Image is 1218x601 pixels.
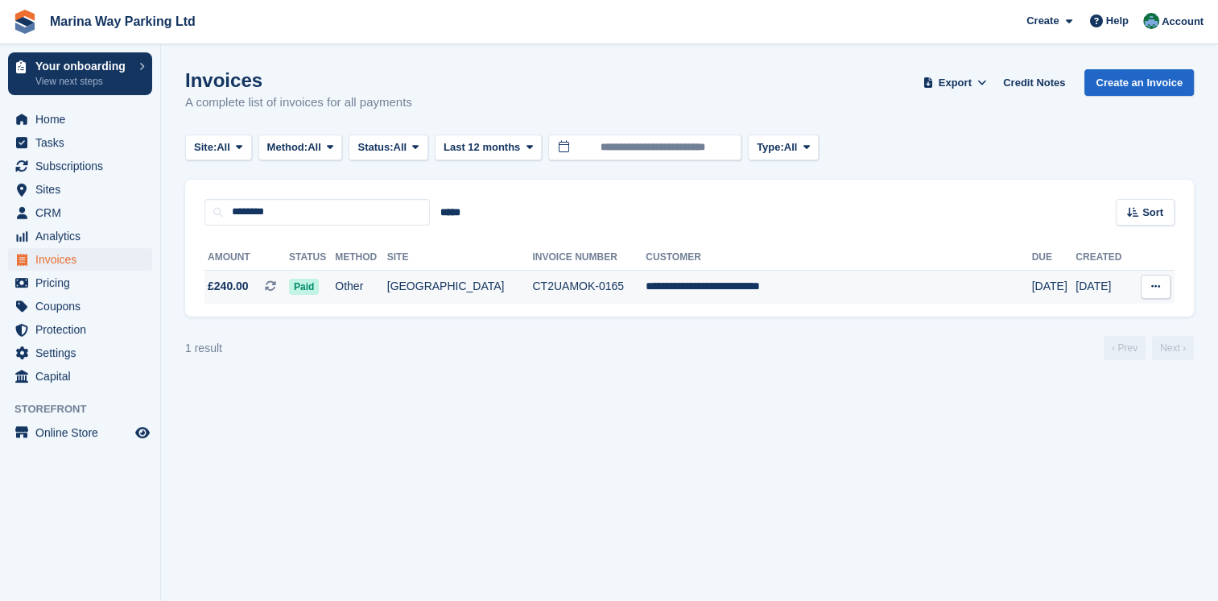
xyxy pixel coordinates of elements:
h1: Invoices [185,69,412,91]
a: menu [8,295,152,317]
span: Subscriptions [35,155,132,177]
button: Type: All [748,135,819,161]
th: Status [289,245,335,271]
button: Method: All [258,135,343,161]
span: Pricing [35,271,132,294]
span: Analytics [35,225,132,247]
span: Status: [357,139,393,155]
img: Richard [1143,13,1159,29]
span: Protection [35,318,132,341]
th: Amount [204,245,289,271]
span: Online Store [35,421,132,444]
a: Marina Way Parking Ltd [43,8,202,35]
a: Your onboarding View next steps [8,52,152,95]
a: menu [8,342,152,364]
a: menu [8,271,152,294]
a: menu [8,318,152,341]
span: All [217,139,230,155]
a: menu [8,178,152,201]
a: Create an Invoice [1084,69,1194,96]
span: Type: [757,139,784,155]
span: Home [35,108,132,131]
span: All [784,139,798,155]
td: CT2UAMOK-0165 [532,270,646,304]
span: Account [1162,14,1204,30]
p: Your onboarding [35,60,131,72]
span: Site: [194,139,217,155]
span: Sites [35,178,132,201]
span: Capital [35,365,132,388]
span: Coupons [35,295,132,317]
td: [DATE] [1076,270,1133,304]
span: Last 12 months [444,139,520,155]
span: Tasks [35,131,132,154]
nav: Page [1100,336,1197,360]
span: Method: [267,139,308,155]
a: Previous [1104,336,1146,360]
span: Settings [35,342,132,364]
span: Export [939,75,972,91]
button: Last 12 months [435,135,542,161]
th: Site [387,245,533,271]
div: 1 result [185,340,222,357]
p: A complete list of invoices for all payments [185,93,412,112]
span: Help [1106,13,1129,29]
th: Created [1076,245,1133,271]
span: £240.00 [208,278,249,295]
th: Customer [646,245,1031,271]
button: Export [919,69,990,96]
a: menu [8,201,152,224]
a: menu [8,365,152,388]
a: menu [8,131,152,154]
a: menu [8,155,152,177]
p: View next steps [35,74,131,89]
a: menu [8,108,152,131]
a: Next [1152,336,1194,360]
span: All [394,139,407,155]
a: Preview store [133,423,152,442]
img: stora-icon-8386f47178a22dfd0bd8f6a31ec36ba5ce8667c1dd55bd0f319d3a0aa187defe.svg [13,10,37,34]
a: menu [8,421,152,444]
span: Invoices [35,248,132,271]
span: Paid [289,279,319,295]
span: Storefront [14,401,160,417]
td: Other [335,270,386,304]
td: [DATE] [1032,270,1076,304]
th: Invoice Number [532,245,646,271]
span: Sort [1142,205,1163,221]
span: Create [1026,13,1059,29]
span: CRM [35,201,132,224]
button: Status: All [349,135,427,161]
th: Method [335,245,386,271]
th: Due [1032,245,1076,271]
span: All [308,139,321,155]
a: menu [8,225,152,247]
a: menu [8,248,152,271]
td: [GEOGRAPHIC_DATA] [387,270,533,304]
button: Site: All [185,135,252,161]
a: Credit Notes [997,69,1071,96]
